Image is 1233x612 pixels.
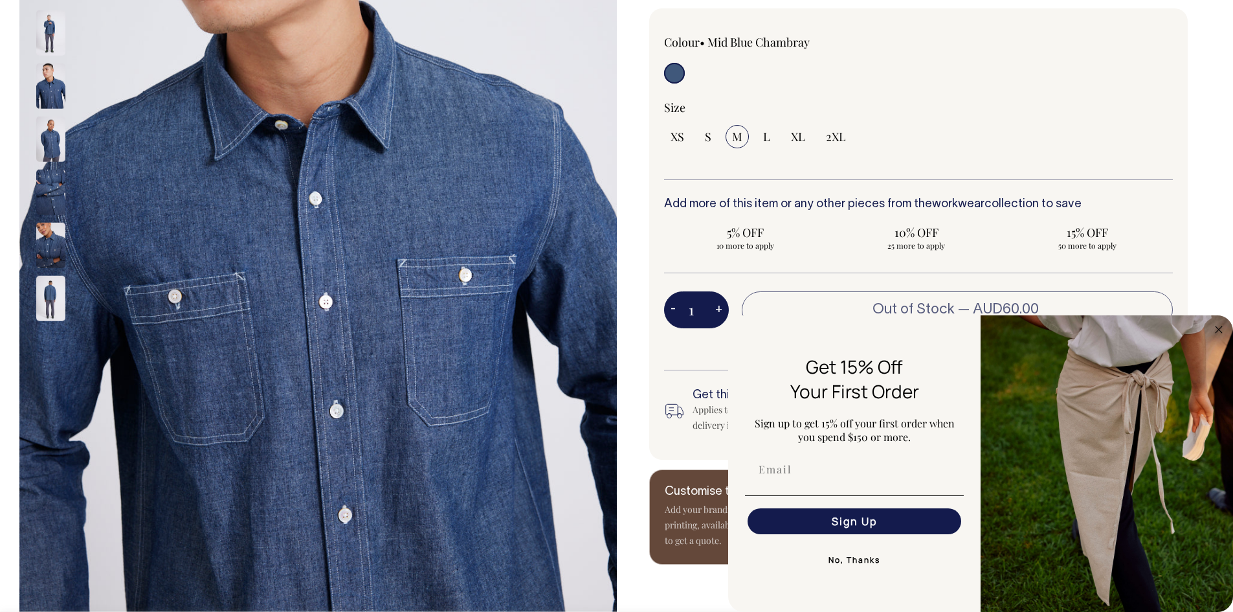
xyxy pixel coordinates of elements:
[36,170,65,215] img: mid-blue-chambray
[958,303,1042,316] span: —
[693,402,942,433] div: Applies to orders delivered in Australian metro areas. For all delivery information, .
[1006,221,1169,255] input: 15% OFF 50 more to apply
[748,508,961,534] button: Sign Up
[36,117,65,162] img: mid-blue-chambray
[726,125,749,148] input: M
[707,34,810,50] label: Mid Blue Chambray
[700,34,705,50] span: •
[664,198,1173,211] h6: Add more of this item or any other pieces from the collection to save
[757,125,777,148] input: L
[742,291,1173,328] button: Out of Stock —AUD60.00
[791,129,805,144] span: XL
[671,240,821,251] span: 10 more to apply
[1012,225,1162,240] span: 15% OFF
[671,225,821,240] span: 5% OFF
[732,129,742,144] span: M
[841,225,992,240] span: 10% OFF
[36,223,65,268] img: mid-blue-chambray
[665,502,872,549] p: Add your branding with embroidery and screen printing, available on quantities over 25. Contact u...
[698,125,718,148] input: S
[790,379,919,403] span: Your First Order
[973,303,1039,316] span: AUD60.00
[705,129,711,144] span: S
[1211,322,1227,337] button: Close dialog
[664,297,682,323] button: -
[36,10,65,56] img: mid-blue-chambray
[664,34,868,50] div: Colour
[872,303,955,316] span: Out of Stock
[664,221,827,255] input: 5% OFF 10 more to apply
[748,457,961,482] input: Email
[745,547,964,573] button: No, Thanks
[693,389,942,402] h6: Get this by [DATE]
[835,221,998,255] input: 10% OFF 25 more to apply
[784,125,812,148] input: XL
[755,416,955,444] span: Sign up to get 15% off your first order when you spend $150 or more.
[745,495,964,496] img: underline
[841,240,992,251] span: 25 more to apply
[36,63,65,109] img: mid-blue-chambray
[981,315,1233,612] img: 5e34ad8f-4f05-4173-92a8-ea475ee49ac9.jpeg
[819,125,852,148] input: 2XL
[36,276,65,321] img: mid-blue-chambray
[671,129,684,144] span: XS
[709,297,729,323] button: +
[728,315,1233,612] div: FLYOUT Form
[932,199,984,210] a: workwear
[826,129,846,144] span: 2XL
[664,125,691,148] input: XS
[763,129,770,144] span: L
[664,100,1173,115] div: Size
[665,486,872,499] h6: Customise this product
[1012,240,1162,251] span: 50 more to apply
[806,354,903,379] span: Get 15% Off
